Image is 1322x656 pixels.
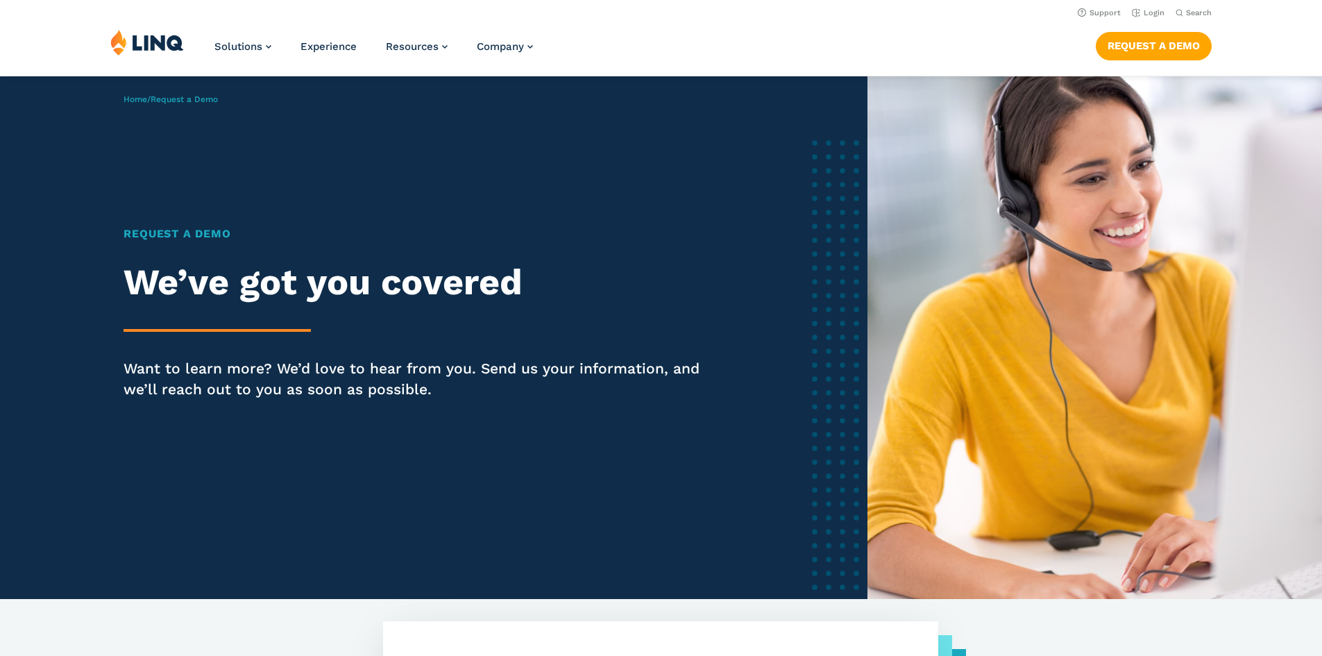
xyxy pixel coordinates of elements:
span: Request a Demo [151,94,218,104]
button: Open Search Bar [1176,8,1212,18]
a: Home [124,94,147,104]
h1: Request a Demo [124,226,709,242]
img: Female software representative [867,76,1322,599]
a: Request a Demo [1096,32,1212,60]
a: Login [1132,8,1164,17]
span: Search [1186,8,1212,17]
p: Want to learn more? We’d love to hear from you. Send us your information, and we’ll reach out to ... [124,358,709,400]
h2: We’ve got you covered [124,262,709,303]
a: Company [477,40,533,53]
span: Resources [386,40,439,53]
a: Solutions [214,40,271,53]
img: LINQ | K‑12 Software [110,29,184,56]
a: Resources [386,40,448,53]
a: Experience [300,40,357,53]
span: / [124,94,218,104]
span: Solutions [214,40,262,53]
nav: Primary Navigation [214,29,533,75]
nav: Button Navigation [1096,29,1212,60]
span: Company [477,40,524,53]
a: Support [1078,8,1121,17]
